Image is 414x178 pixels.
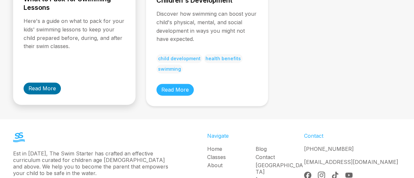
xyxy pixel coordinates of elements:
[156,64,183,73] span: swimming
[304,145,354,152] a: [PHONE_NUMBER]
[256,153,304,160] a: Contact
[304,132,401,139] div: Contact
[24,82,61,94] a: Read More
[207,162,256,168] a: About
[256,162,304,175] a: [GEOGRAPHIC_DATA]
[24,17,125,72] p: Here's a guide on what to pack for your kids' swimming lessons to keep your child prepared before...
[207,145,256,152] a: Home
[156,54,202,63] span: child development
[207,153,256,160] a: Classes
[204,54,243,63] span: health benefits
[304,158,398,165] a: [EMAIL_ADDRESS][DOMAIN_NAME]
[13,150,168,176] div: Est in [DATE], The Swim Starter has crafted an effective curriculum curated for children age [DEM...
[156,10,258,43] p: Discover how swimming can boost your child's physical, mental, and social development in ways you...
[13,132,25,142] img: The Swim Starter Logo
[256,145,304,152] a: Blog
[156,84,194,96] a: Read More
[207,132,304,139] div: Navigate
